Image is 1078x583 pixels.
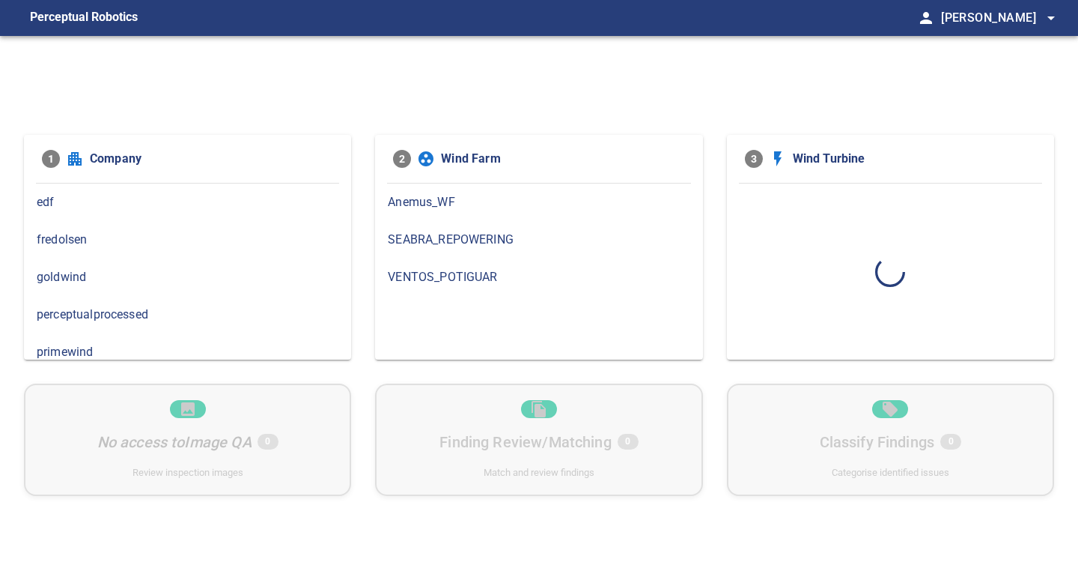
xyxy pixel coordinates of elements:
[917,9,935,27] span: person
[90,150,333,168] span: Company
[37,306,338,324] span: perceptualprocessed
[793,150,1036,168] span: Wind Turbine
[37,231,338,249] span: fredolsen
[42,150,60,168] span: 1
[30,6,138,30] figcaption: Perceptual Robotics
[388,193,689,211] span: Anemus_WF
[24,221,351,259] div: fredolsen
[37,343,338,361] span: primewind
[375,221,702,259] div: SEABRA_REPOWERING
[393,150,411,168] span: 2
[441,150,684,168] span: Wind Farm
[37,268,338,286] span: goldwind
[37,193,338,211] span: edf
[941,7,1060,28] span: [PERSON_NAME]
[24,259,351,296] div: goldwind
[388,231,689,249] span: SEABRA_REPOWERING
[375,184,702,221] div: Anemus_WF
[935,3,1060,33] button: [PERSON_NAME]
[745,150,763,168] span: 3
[24,296,351,333] div: perceptualprocessed
[24,333,351,371] div: primewind
[388,268,689,286] span: VENTOS_POTIGUAR
[24,184,351,221] div: edf
[1042,9,1060,27] span: arrow_drop_down
[375,259,702,296] div: VENTOS_POTIGUAR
